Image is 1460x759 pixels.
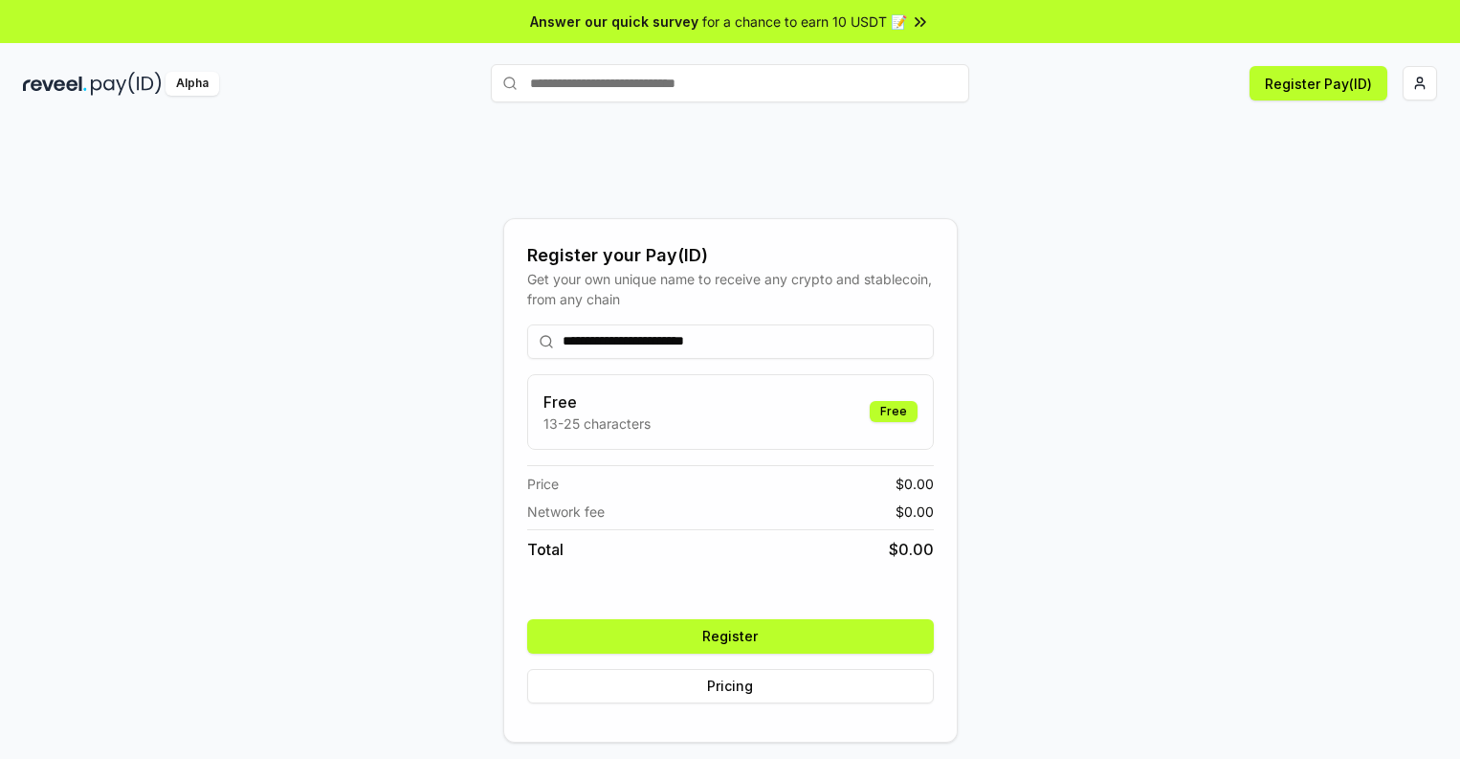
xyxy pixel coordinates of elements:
[527,242,934,269] div: Register your Pay(ID)
[527,502,605,522] span: Network fee
[527,538,564,561] span: Total
[166,72,219,96] div: Alpha
[527,669,934,703] button: Pricing
[527,269,934,309] div: Get your own unique name to receive any crypto and stablecoin, from any chain
[527,619,934,654] button: Register
[1250,66,1387,100] button: Register Pay(ID)
[870,401,918,422] div: Free
[896,474,934,494] span: $ 0.00
[543,413,651,434] p: 13-25 characters
[23,72,87,96] img: reveel_dark
[889,538,934,561] span: $ 0.00
[896,502,934,522] span: $ 0.00
[543,391,651,413] h3: Free
[530,11,698,32] span: Answer our quick survey
[91,72,162,96] img: pay_id
[527,474,559,494] span: Price
[702,11,907,32] span: for a chance to earn 10 USDT 📝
